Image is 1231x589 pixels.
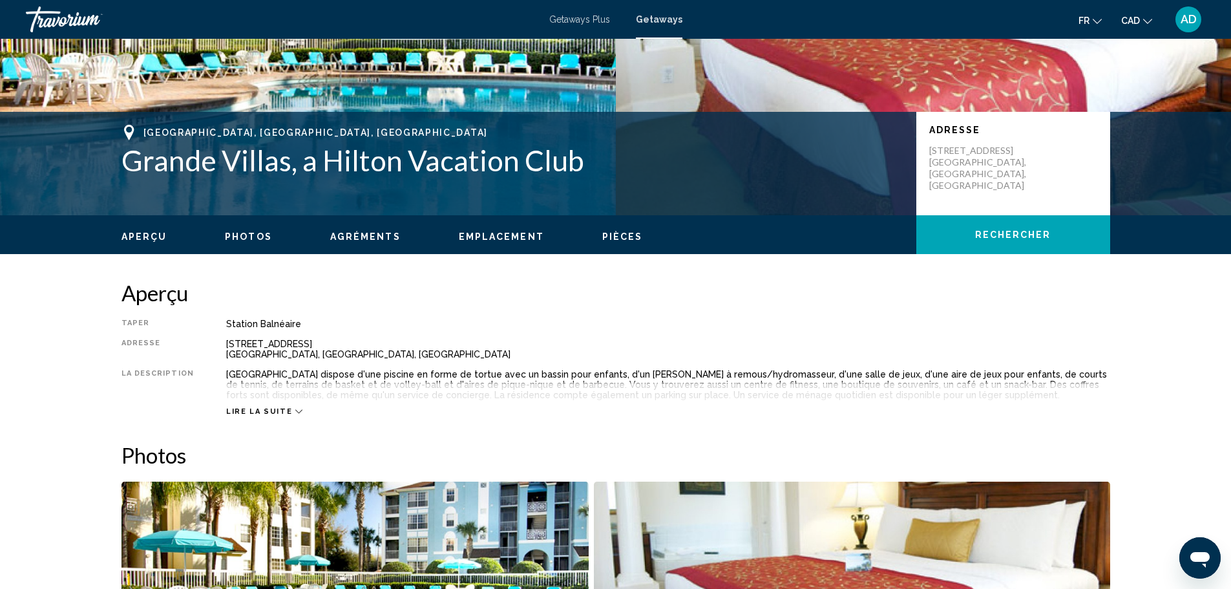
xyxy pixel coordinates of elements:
[121,442,1110,468] h2: Photos
[916,215,1110,254] button: Rechercher
[226,319,1110,329] div: Station balnéaire
[226,407,302,416] button: Lire la suite
[929,125,1097,135] p: Adresse
[1179,537,1221,579] iframe: Bouton de lancement de la fenêtre de messagerie
[459,231,544,242] button: Emplacement
[225,231,272,242] button: Photos
[929,145,1033,191] p: [STREET_ADDRESS] [GEOGRAPHIC_DATA], [GEOGRAPHIC_DATA], [GEOGRAPHIC_DATA]
[1181,13,1197,26] span: AD
[1078,11,1102,30] button: Change language
[226,339,1110,359] div: [STREET_ADDRESS] [GEOGRAPHIC_DATA], [GEOGRAPHIC_DATA], [GEOGRAPHIC_DATA]
[636,14,682,25] a: Getaways
[1121,16,1140,26] span: CAD
[121,319,194,329] div: Taper
[1121,11,1152,30] button: Change currency
[121,339,194,359] div: Adresse
[1078,16,1089,26] span: fr
[26,6,536,32] a: Travorium
[1172,6,1205,33] button: User Menu
[226,369,1110,400] div: [GEOGRAPHIC_DATA] dispose d'une piscine en forme de tortue avec un bassin pour enfants, d'un [PER...
[121,231,167,242] button: Aperçu
[143,127,488,138] span: [GEOGRAPHIC_DATA], [GEOGRAPHIC_DATA], [GEOGRAPHIC_DATA]
[121,280,1110,306] h2: Aperçu
[121,144,903,177] h1: Grande Villas, a Hilton Vacation Club
[549,14,610,25] a: Getaways Plus
[226,407,292,416] span: Lire la suite
[602,231,643,242] button: Pièces
[975,230,1051,241] span: Rechercher
[330,231,401,242] button: Agréments
[121,369,194,400] div: La description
